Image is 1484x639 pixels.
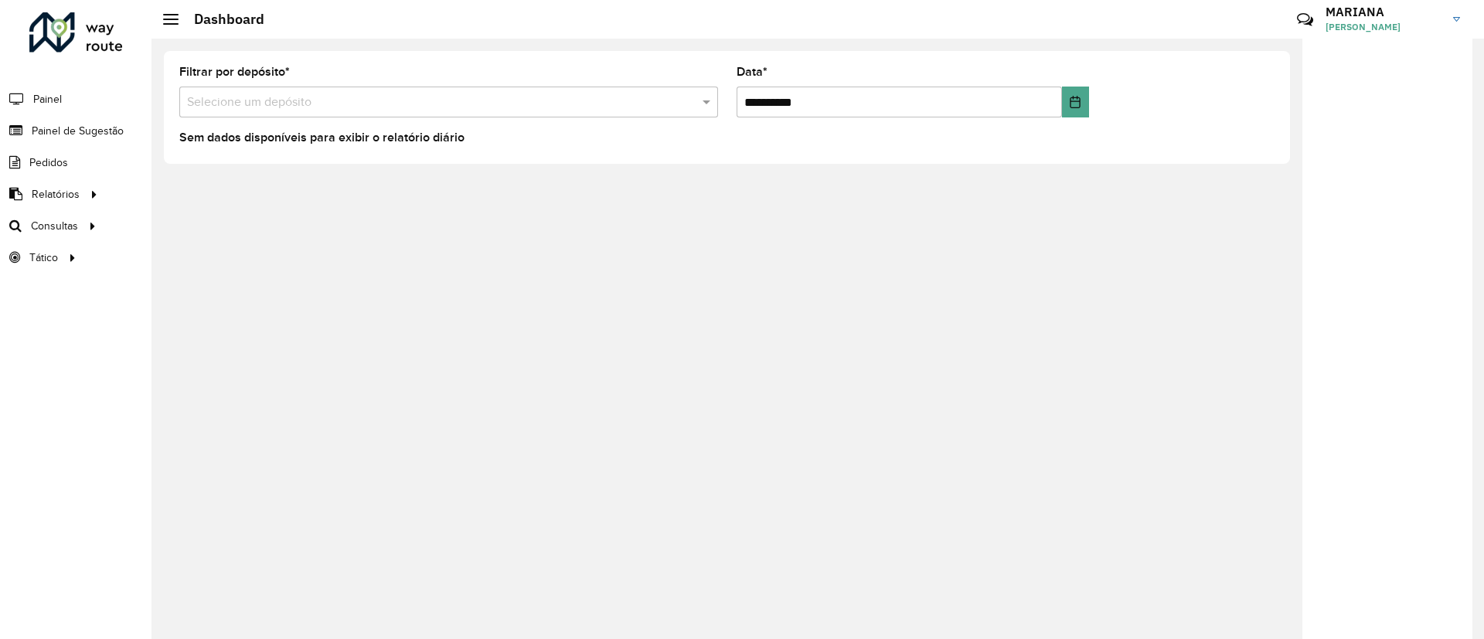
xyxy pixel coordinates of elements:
[29,250,58,266] span: Tático
[1326,20,1441,34] span: [PERSON_NAME]
[179,128,465,147] label: Sem dados disponíveis para exibir o relatório diário
[29,155,68,171] span: Pedidos
[33,91,62,107] span: Painel
[31,218,78,234] span: Consultas
[737,63,768,81] label: Data
[32,186,80,202] span: Relatórios
[179,63,290,81] label: Filtrar por depósito
[1062,87,1089,117] button: Choose Date
[1326,5,1441,19] h3: MARIANA
[1288,3,1322,36] a: Contato Rápido
[32,123,124,139] span: Painel de Sugestão
[179,11,264,28] h2: Dashboard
